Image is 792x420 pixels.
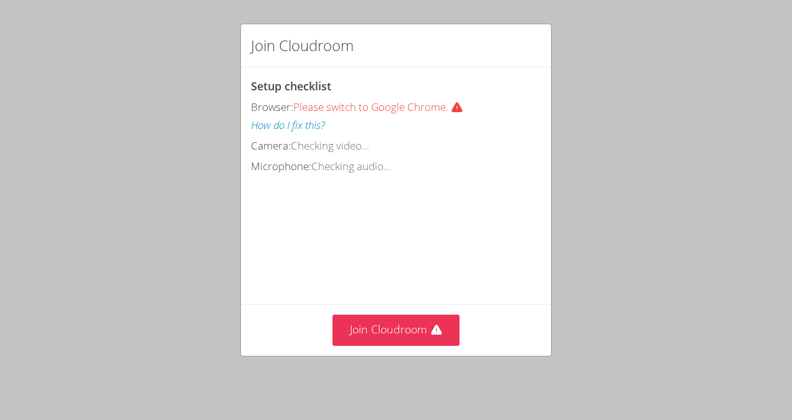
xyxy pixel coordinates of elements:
span: Checking video... [291,138,369,153]
span: Microphone: [251,159,311,173]
span: Camera: [251,138,291,153]
span: Setup checklist [251,79,331,93]
span: Checking audio... [311,159,391,173]
button: How do I fix this? [251,117,325,135]
h2: Join Cloudroom [251,34,354,57]
span: Browser: [251,100,293,114]
button: Join Cloudroom [332,315,460,345]
span: Please switch to Google Chrome. [293,100,468,114]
